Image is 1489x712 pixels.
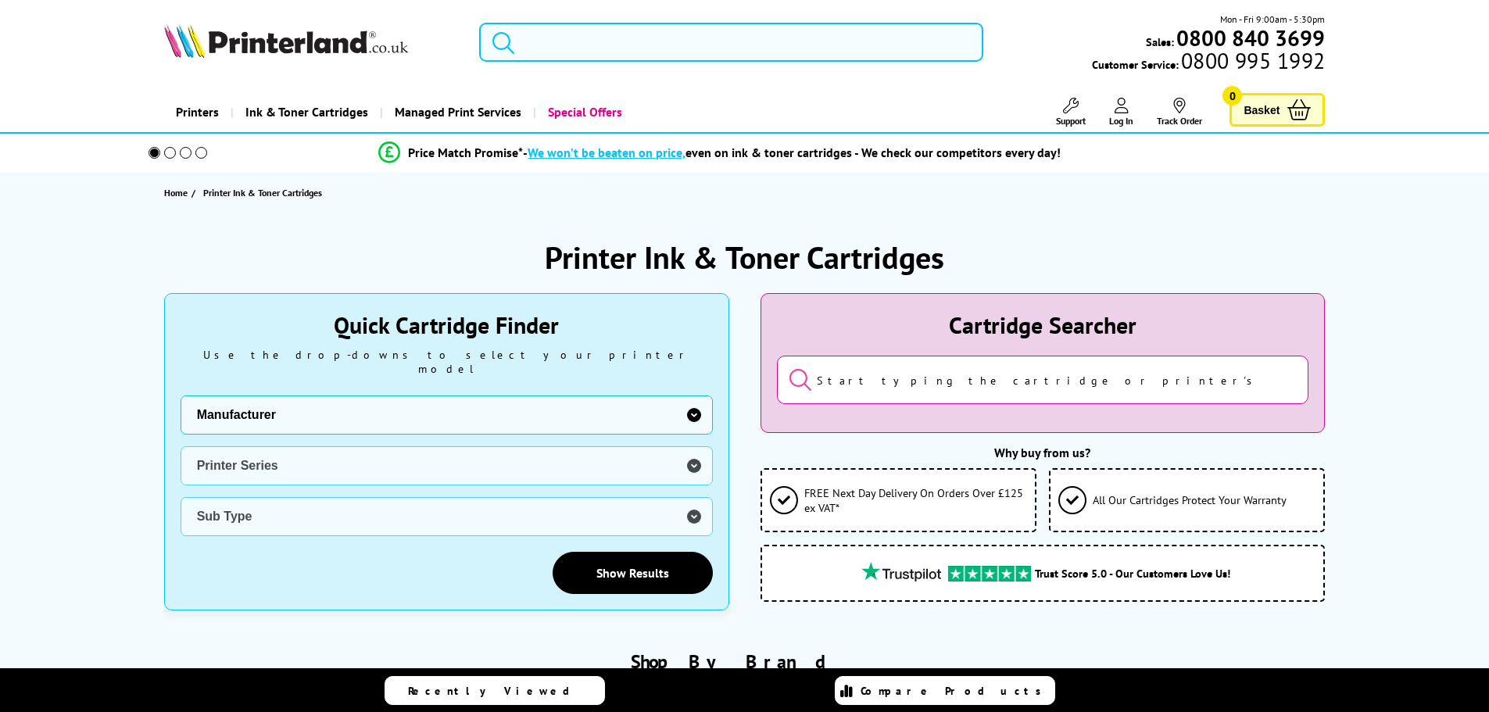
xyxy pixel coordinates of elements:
[164,23,460,61] a: Printerland Logo
[1092,53,1325,72] span: Customer Service:
[854,562,948,581] img: trustpilot rating
[127,139,1313,166] li: modal_Promise
[203,187,322,199] span: Printer Ink & Toner Cartridges
[523,145,1061,160] div: - even on ink & toner cartridges - We check our competitors every day!
[948,566,1031,581] img: trustpilot rating
[1229,93,1325,127] a: Basket 0
[408,684,585,698] span: Recently Viewed
[545,237,944,277] h1: Printer Ink & Toner Cartridges
[528,145,685,160] span: We won’t be beaten on price,
[861,684,1050,698] span: Compare Products
[553,552,713,594] a: Show Results
[1176,23,1325,52] b: 0800 840 3699
[231,92,380,132] a: Ink & Toner Cartridges
[804,485,1027,515] span: FREE Next Day Delivery On Orders Over £125 ex VAT*
[181,309,713,340] div: Quick Cartridge Finder
[1056,115,1086,127] span: Support
[181,348,713,376] div: Use the drop-downs to select your printer model
[245,92,368,132] span: Ink & Toner Cartridges
[761,445,1326,460] div: Why buy from us?
[1093,492,1287,507] span: All Our Cartridges Protect Your Warranty
[777,356,1309,404] input: Start typing the cartridge or printer's name...
[1056,98,1086,127] a: Support
[777,309,1309,340] div: Cartridge Searcher
[1174,30,1325,45] a: 0800 840 3699
[1220,12,1325,27] span: Mon - Fri 9:00am - 5:30pm
[164,92,231,132] a: Printers
[1244,99,1280,120] span: Basket
[385,676,605,705] a: Recently Viewed
[164,649,1326,674] h2: Shop By Brand
[1222,86,1242,106] span: 0
[1109,115,1133,127] span: Log In
[1109,98,1133,127] a: Log In
[164,184,191,201] a: Home
[1157,98,1202,127] a: Track Order
[835,676,1055,705] a: Compare Products
[533,92,634,132] a: Special Offers
[408,145,523,160] span: Price Match Promise*
[1146,34,1174,49] span: Sales:
[1035,566,1230,581] span: Trust Score 5.0 - Our Customers Love Us!
[380,92,533,132] a: Managed Print Services
[1179,53,1325,68] span: 0800 995 1992
[164,23,408,58] img: Printerland Logo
